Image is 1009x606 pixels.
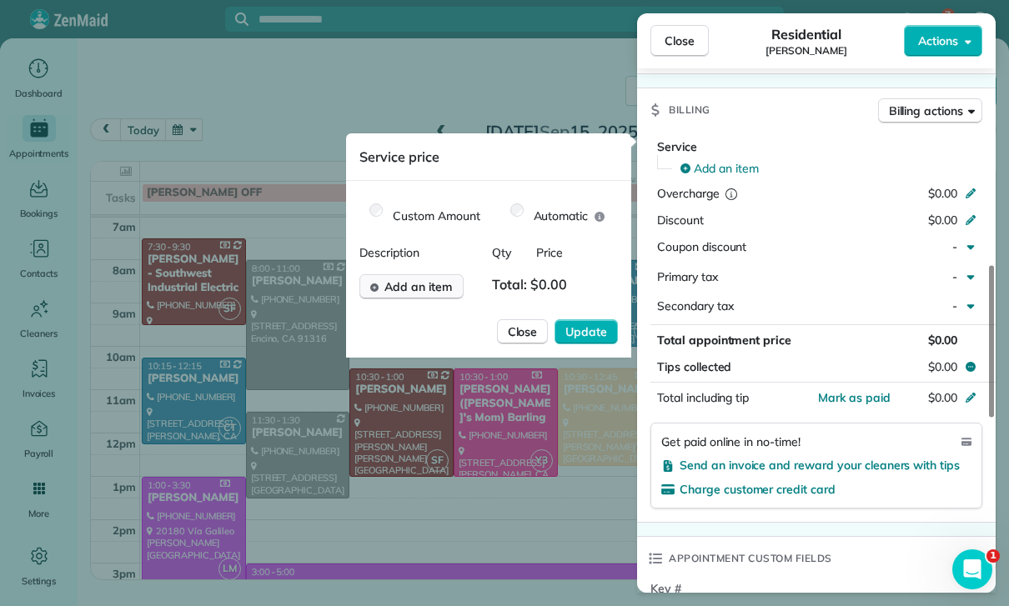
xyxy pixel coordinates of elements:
[650,580,805,597] span: Key #
[536,244,574,261] span: Price
[650,25,709,57] button: Close
[657,269,718,284] span: Primary tax
[492,274,574,299] span: Total: $0.00
[680,482,836,497] span: Charge customer credit card
[928,358,957,375] span: $0.00
[657,333,791,348] span: Total appointment price
[508,323,538,340] span: Close
[657,298,734,313] span: Secondary tax
[657,185,801,202] div: Overcharge
[928,213,957,228] span: $0.00
[492,244,530,261] span: Qty
[359,274,464,299] button: Add an item
[918,33,958,49] span: Actions
[359,244,485,261] span: Description
[669,102,710,118] span: Billing
[650,355,982,378] button: Tips collected$0.00
[359,148,439,165] span: Service price
[359,201,494,231] label: Custom Amount
[952,549,992,589] iframe: Intercom live chat
[657,239,746,254] span: Coupon discount
[669,550,832,567] span: Appointment custom fields
[889,103,963,119] span: Billing actions
[680,458,960,473] span: Send an invoice and reward your cleaners with tips
[986,549,1000,563] span: 1
[657,213,704,228] span: Discount
[595,210,605,222] button: Automatic
[657,139,697,154] span: Service
[928,333,957,348] span: $0.00
[818,389,891,406] button: Mark as paid
[661,433,801,450] span: Get paid online in no-time!
[555,319,618,344] button: Update
[928,390,957,405] span: $0.00
[665,33,695,49] span: Close
[766,44,847,58] span: [PERSON_NAME]
[670,155,982,182] button: Add an item
[952,298,957,313] span: -
[657,358,731,375] span: Tips collected
[384,278,452,295] span: Add an item
[657,390,749,405] span: Total including tip
[497,319,549,344] button: Close
[534,208,589,224] span: Automatic
[771,24,842,44] span: Residential
[565,323,607,340] span: Update
[694,160,759,177] span: Add an item
[818,390,891,405] span: Mark as paid
[928,186,957,201] span: $0.00
[952,239,957,254] span: -
[952,269,957,284] span: -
